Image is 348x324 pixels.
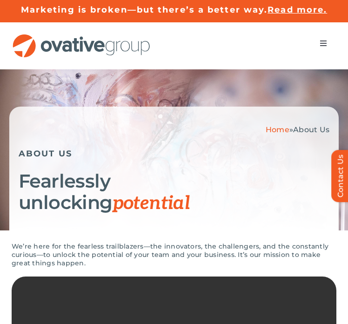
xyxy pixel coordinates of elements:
[293,125,329,134] span: About Us
[19,148,329,159] h5: ABOUT US
[310,34,336,53] nav: Menu
[268,5,327,15] a: Read more.
[12,33,151,42] a: OG_Full_horizontal_RGB
[12,242,336,267] p: We’re here for the fearless trailblazers—the innovators, the challengers, and the constantly curi...
[266,125,329,134] span: »
[113,192,190,215] span: potential
[21,5,268,15] a: Marketing is broken—but there’s a better way.
[19,170,329,214] h1: Fearlessly unlocking
[266,125,289,134] a: Home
